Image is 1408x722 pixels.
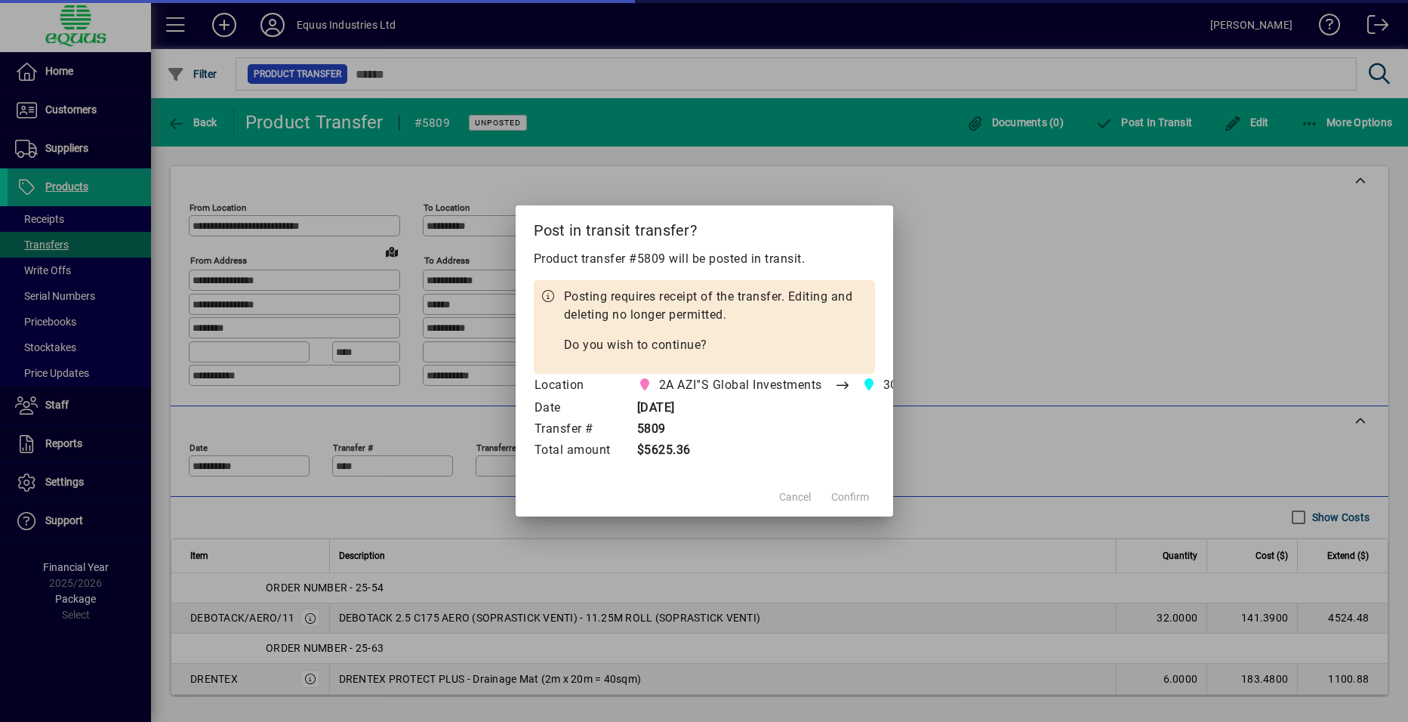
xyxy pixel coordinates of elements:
span: 3C CENTRAL [858,375,963,396]
h2: Post in transit transfer? [516,205,893,249]
td: 5809 [626,419,985,440]
td: [DATE] [626,398,985,419]
td: Transfer # [534,419,626,440]
span: 2A AZI''S Global Investments [634,375,828,396]
p: Posting requires receipt of the transfer. Editing and deleting no longer permitted. [564,288,867,324]
span: 3C CENTRAL [883,376,957,394]
td: Location [534,374,626,398]
td: $5625.36 [626,440,985,461]
p: Do you wish to continue? [564,336,867,354]
td: Total amount [534,440,626,461]
span: 2A AZI''S Global Investments [659,376,822,394]
td: Date [534,398,626,419]
p: Product transfer #5809 will be posted in transit. [534,250,875,268]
